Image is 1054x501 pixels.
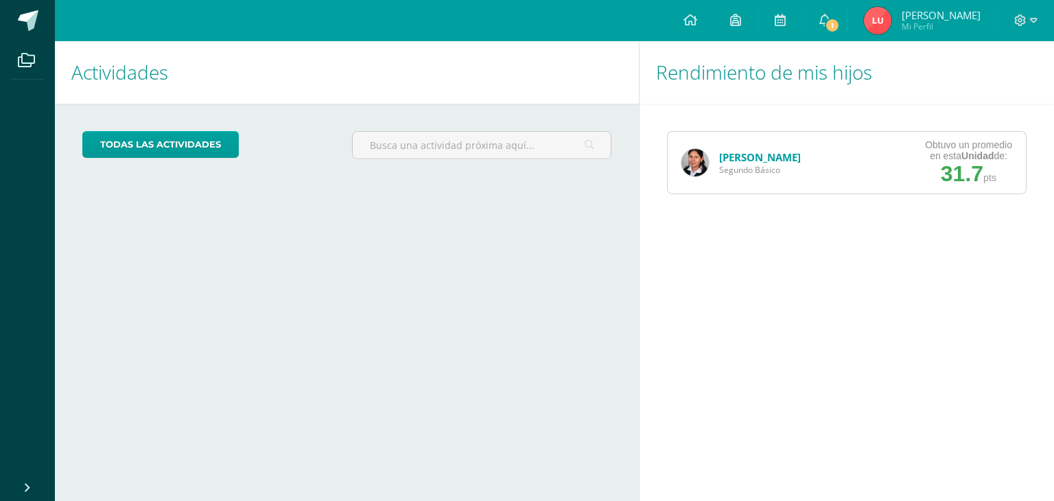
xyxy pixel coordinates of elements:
[864,7,891,34] img: eb5a3562f2482e2b9008b9c7418d037c.png
[941,161,983,186] span: 31.7
[983,172,996,183] span: pts
[82,131,239,158] a: todas las Actividades
[71,41,622,104] h1: Actividades
[825,18,840,33] span: 1
[719,164,801,176] span: Segundo Básico
[681,149,709,176] img: c71b264426e8302a06c5fc70adadc507.png
[902,21,981,32] span: Mi Perfil
[353,132,610,159] input: Busca una actividad próxima aquí...
[902,8,981,22] span: [PERSON_NAME]
[656,41,1038,104] h1: Rendimiento de mis hijos
[961,150,994,161] strong: Unidad
[925,139,1012,161] div: Obtuvo un promedio en esta de:
[719,150,801,164] a: [PERSON_NAME]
